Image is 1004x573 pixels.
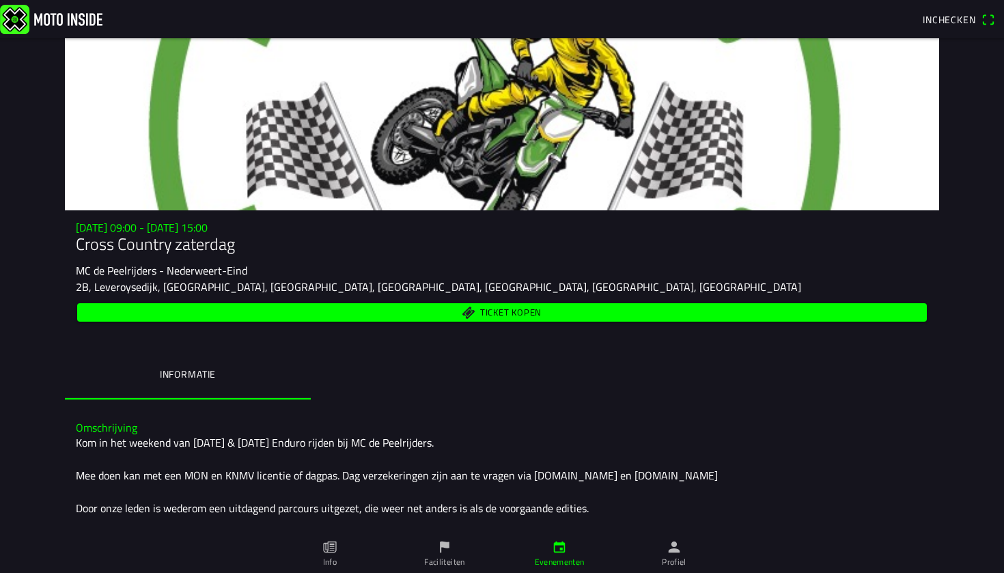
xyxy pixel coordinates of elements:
ion-icon: paper [322,540,337,555]
a: Incheckenqr scanner [916,8,1001,31]
h3: Omschrijving [76,421,928,434]
ion-label: Evenementen [535,556,585,568]
span: Ticket kopen [480,308,542,317]
span: Inchecken [923,12,976,27]
ion-text: MC de Peelrijders - Nederweert-Eind [76,262,247,279]
ion-label: Informatie [160,367,216,382]
ion-label: Faciliteiten [424,556,464,568]
h3: [DATE] 09:00 - [DATE] 15:00 [76,221,928,234]
ion-icon: calendar [552,540,567,555]
ion-text: 2B, Leveroysedijk, [GEOGRAPHIC_DATA], [GEOGRAPHIC_DATA], [GEOGRAPHIC_DATA], [GEOGRAPHIC_DATA], [G... [76,279,801,295]
ion-icon: person [667,540,682,555]
h1: Cross Country zaterdag [76,234,928,254]
ion-icon: flag [437,540,452,555]
ion-label: Profiel [662,556,686,568]
ion-label: Info [323,556,337,568]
